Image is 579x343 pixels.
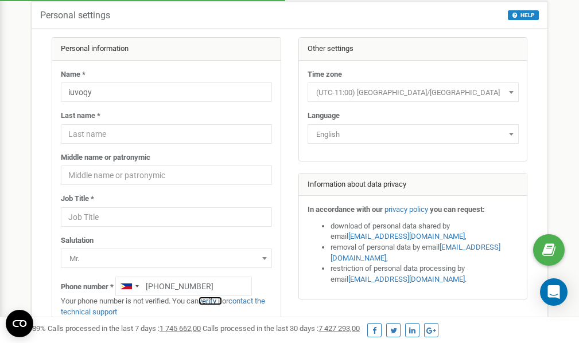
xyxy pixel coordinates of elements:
[331,242,519,263] li: removal of personal data by email ,
[348,232,465,241] a: [EMAIL_ADDRESS][DOMAIN_NAME]
[331,243,500,262] a: [EMAIL_ADDRESS][DOMAIN_NAME]
[61,69,86,80] label: Name *
[52,38,281,61] div: Personal information
[61,152,150,163] label: Middle name or patronymic
[199,297,222,305] a: verify it
[312,85,515,101] span: (UTC-11:00) Pacific/Midway
[508,10,539,20] button: HELP
[331,263,519,285] li: restriction of personal data processing by email .
[61,111,100,121] label: Last name *
[318,324,360,333] u: 7 427 293,00
[299,38,527,61] div: Other settings
[308,69,342,80] label: Time zone
[115,277,252,296] input: +1-800-555-55-55
[61,82,272,102] input: Name
[61,124,272,144] input: Last name
[331,221,519,242] li: download of personal data shared by email ,
[299,174,527,196] div: Information about data privacy
[540,278,568,306] div: Open Intercom Messenger
[61,235,94,246] label: Salutation
[160,324,201,333] u: 1 745 662,00
[61,194,94,204] label: Job Title *
[65,251,268,267] span: Mr.
[116,277,142,295] div: Telephone country code
[203,324,360,333] span: Calls processed in the last 30 days :
[40,10,110,21] h5: Personal settings
[48,324,201,333] span: Calls processed in the last 7 days :
[61,207,272,227] input: Job Title
[61,297,265,316] a: contact the technical support
[61,296,272,317] p: Your phone number is not verified. You can or
[312,127,515,143] span: English
[308,124,519,144] span: English
[6,310,33,337] button: Open CMP widget
[384,205,428,214] a: privacy policy
[348,275,465,283] a: [EMAIL_ADDRESS][DOMAIN_NAME]
[61,282,114,293] label: Phone number *
[308,111,340,121] label: Language
[308,205,383,214] strong: In accordance with our
[61,249,272,268] span: Mr.
[61,165,272,185] input: Middle name or patronymic
[430,205,485,214] strong: you can request:
[308,82,519,102] span: (UTC-11:00) Pacific/Midway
